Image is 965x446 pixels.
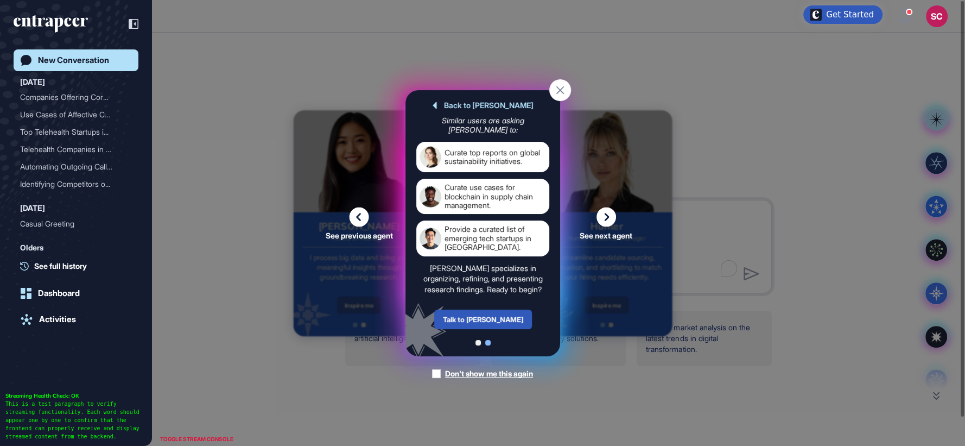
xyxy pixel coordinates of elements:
div: entrapeer-logo [14,15,88,33]
div: Automating Outgoing Calls in Call Centers [20,158,132,175]
div: Provide a curated list of emerging tech startups in [GEOGRAPHIC_DATA]. [445,225,546,252]
div: Back to [PERSON_NAME] [432,101,533,110]
img: launcher-image-alternative-text [810,9,822,21]
span: See full history [34,260,87,272]
div: Companies Offering Corporate Cards for E-commerce Businesses [20,89,132,106]
div: Telehealth Companies in the US: A Focus on the Health Industry [20,141,132,158]
div: Dashboard [38,288,80,298]
div: Talk to [PERSON_NAME] [434,310,531,329]
div: New Conversation [38,55,109,65]
a: Dashboard [14,282,138,304]
div: Use Cases of Affective Co... [20,106,123,123]
div: Identifying Competitors o... [20,175,123,193]
div: [DATE] [20,202,45,215]
div: Top Telehealth Startups in the US [20,123,132,141]
div: Similar users are asking [PERSON_NAME] to: [416,116,549,134]
div: Curate top reports on global sustainability initiatives. [445,146,546,168]
div: Top Telehealth Startups i... [20,123,123,141]
div: Casual Greeting [20,215,123,233]
div: Identifying Competitors of Veritus Agent [20,175,132,193]
div: Don't show me this again [445,368,533,379]
a: Activities [14,309,138,330]
img: agent-card-sample-avatar-01.png [420,146,441,168]
div: [PERSON_NAME] specializes in organizing, refining, and presenting research findings. Ready to begin? [416,262,549,294]
div: [DATE] [20,76,45,89]
div: Use Cases of Affective Computing in the Automotive Industry [20,106,132,123]
div: Companies Offering Corpor... [20,89,123,106]
div: Open Get Started checklist [803,5,883,24]
a: New Conversation [14,49,138,71]
div: Casual Greeting [20,215,132,233]
div: Curate use cases for blockchain in supply chain management. [445,183,546,210]
img: agent-card-sample-avatar-03.png [420,228,441,249]
div: Olders [20,241,43,254]
div: Telehealth Companies in t... [20,141,123,158]
img: agent-card-sample-avatar-02.png [420,185,441,207]
div: Automating Outgoing Calls... [20,158,123,175]
div: Get Started [826,9,874,20]
a: See full history [20,260,138,272]
div: Activities [39,315,76,324]
span: See previous agent [326,231,393,239]
button: SC [926,5,948,27]
span: See next agent [580,231,632,239]
div: TOGGLE STREAM CONSOLE [157,432,236,446]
